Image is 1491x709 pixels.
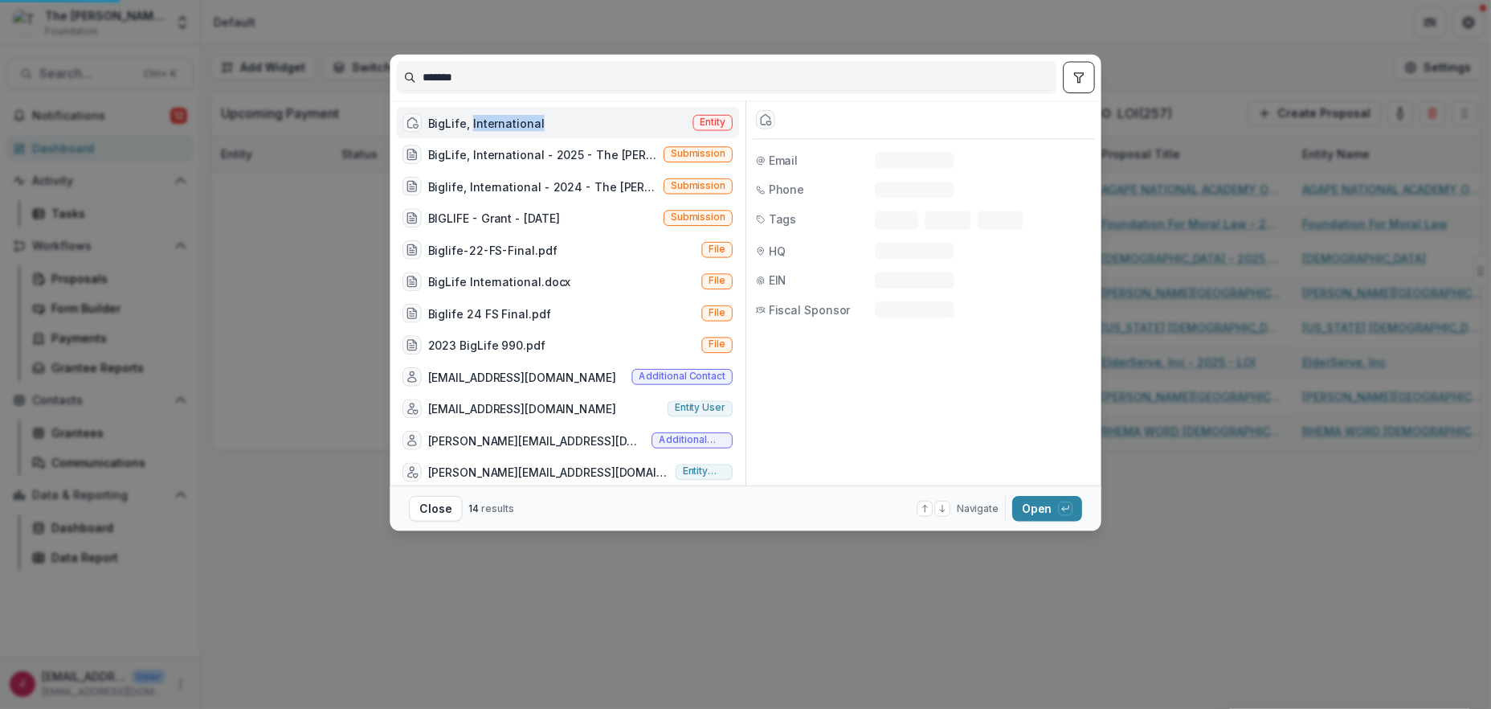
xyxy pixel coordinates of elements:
[769,301,851,318] span: Fiscal Sponsor
[709,244,726,255] span: File
[769,152,799,169] span: Email
[428,305,551,322] div: Biglife 24 FS Final.pdf
[428,432,646,449] div: [PERSON_NAME][EMAIL_ADDRESS][DOMAIN_NAME]
[660,434,726,445] span: Additional contact
[428,241,558,258] div: Biglife-22-FS-Final.pdf
[769,211,797,227] span: Tags
[701,117,726,128] span: Entity
[428,146,657,163] div: BigLife, International - 2025 - The [PERSON_NAME] Foundation Grant Proposal Application
[709,276,726,287] span: File
[769,272,787,289] span: EIN
[428,178,657,195] div: Biglife, International - 2024 - The [PERSON_NAME] Foundation Grant Proposal Application
[428,368,616,385] div: [EMAIL_ADDRESS][DOMAIN_NAME]
[709,339,726,350] span: File
[1063,62,1095,94] button: toggle filters
[428,114,545,131] div: BigLife, International
[957,502,999,516] span: Navigate
[769,182,804,199] span: Phone
[671,212,725,223] span: Submission
[481,502,514,514] span: results
[428,210,560,227] div: BIGLIFE - Grant - [DATE]
[671,148,725,159] span: Submission
[675,403,725,414] span: Entity user
[428,400,616,417] div: [EMAIL_ADDRESS][DOMAIN_NAME]
[428,464,669,481] div: [PERSON_NAME][EMAIL_ADDRESS][DOMAIN_NAME]
[428,273,571,290] div: BigLife International.docx
[639,371,726,382] span: Additional contact
[409,496,462,522] button: Close
[671,180,725,191] span: Submission
[709,307,726,318] span: File
[468,502,479,514] span: 14
[428,337,545,354] div: 2023 BigLife 990.pdf
[683,466,725,477] span: Entity user
[769,243,786,260] span: HQ
[1012,496,1082,522] button: Open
